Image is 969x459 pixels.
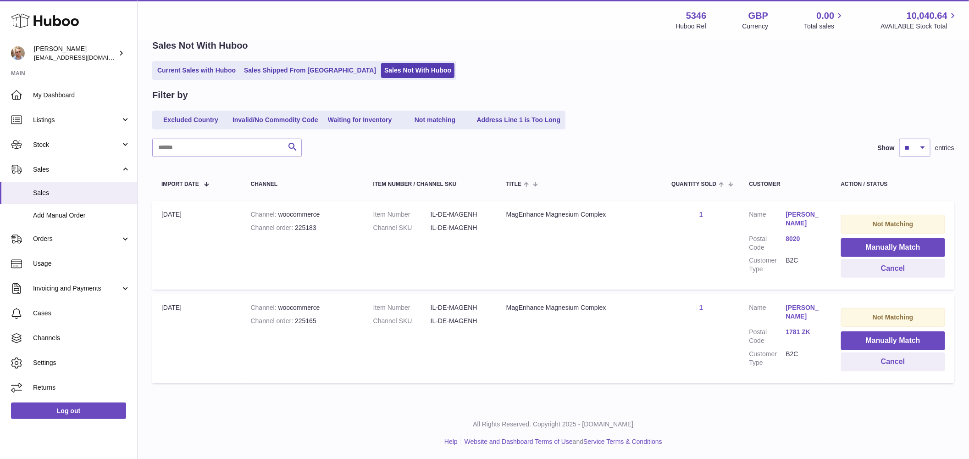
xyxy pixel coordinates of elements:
a: 1 [699,211,703,218]
dt: Name [749,210,786,230]
span: Cases [33,309,130,318]
label: Show [878,144,895,152]
dt: Channel SKU [373,317,431,325]
span: Invoicing and Payments [33,284,121,293]
a: 8020 [786,235,823,243]
div: MagEnhance Magnesium Complex [506,303,653,312]
strong: Not Matching [873,220,914,228]
a: Service Terms & Conditions [583,438,662,445]
span: Add Manual Order [33,211,130,220]
dd: B2C [786,350,823,367]
div: woocommerce [251,303,355,312]
dt: Name [749,303,786,323]
span: Total sales [804,22,845,31]
span: Channels [33,334,130,342]
a: Not matching [399,112,472,128]
div: Customer [749,181,823,187]
a: Excluded Country [154,112,227,128]
div: [PERSON_NAME] [34,45,116,62]
dt: Item Number [373,210,431,219]
dd: IL-DE-MAGENH [431,210,488,219]
a: Sales Not With Huboo [381,63,454,78]
button: Cancel [841,353,945,371]
dd: B2C [786,256,823,274]
span: Usage [33,259,130,268]
a: [PERSON_NAME] [786,303,823,321]
h2: Filter by [152,89,188,101]
span: Settings [33,358,130,367]
a: Sales Shipped From [GEOGRAPHIC_DATA] [241,63,379,78]
a: 1 [699,304,703,311]
span: Listings [33,116,121,124]
dt: Postal Code [749,328,786,345]
a: Waiting for Inventory [323,112,397,128]
a: Log out [11,403,126,419]
div: Huboo Ref [676,22,707,31]
td: [DATE] [152,294,242,383]
dd: IL-DE-MAGENH [431,317,488,325]
a: 0.00 Total sales [804,10,845,31]
dt: Customer Type [749,256,786,274]
dt: Postal Code [749,235,786,252]
span: [EMAIL_ADDRESS][DOMAIN_NAME] [34,54,135,61]
span: Orders [33,235,121,243]
div: 225165 [251,317,355,325]
strong: Channel order [251,317,295,325]
div: MagEnhance Magnesium Complex [506,210,653,219]
a: Address Line 1 is Too Long [474,112,564,128]
strong: Channel [251,211,278,218]
a: 1781 ZK [786,328,823,336]
strong: Channel order [251,224,295,231]
img: support@radoneltd.co.uk [11,46,25,60]
a: Help [444,438,458,445]
button: Manually Match [841,238,945,257]
span: Sales [33,189,130,197]
li: and [461,437,662,446]
h2: Sales Not With Huboo [152,39,248,52]
div: Item Number / Channel SKU [373,181,488,187]
td: [DATE] [152,201,242,290]
span: Title [506,181,521,187]
a: [PERSON_NAME] [786,210,823,228]
span: Import date [161,181,199,187]
p: All Rights Reserved. Copyright 2025 - [DOMAIN_NAME] [145,420,962,429]
strong: 5346 [686,10,707,22]
dt: Customer Type [749,350,786,367]
dt: Item Number [373,303,431,312]
span: Stock [33,140,121,149]
a: 10,040.64 AVAILABLE Stock Total [880,10,958,31]
dd: IL-DE-MAGENH [431,224,488,232]
strong: Not Matching [873,313,914,321]
a: Current Sales with Huboo [154,63,239,78]
span: Returns [33,383,130,392]
div: woocommerce [251,210,355,219]
span: Quantity Sold [671,181,716,187]
span: AVAILABLE Stock Total [880,22,958,31]
button: Cancel [841,259,945,278]
dt: Channel SKU [373,224,431,232]
strong: Channel [251,304,278,311]
span: entries [935,144,954,152]
strong: GBP [748,10,768,22]
div: Currency [742,22,769,31]
div: 225183 [251,224,355,232]
span: Sales [33,165,121,174]
span: My Dashboard [33,91,130,100]
span: 0.00 [817,10,835,22]
button: Manually Match [841,331,945,350]
div: Channel [251,181,355,187]
span: 10,040.64 [907,10,947,22]
a: Website and Dashboard Terms of Use [465,438,573,445]
a: Invalid/No Commodity Code [229,112,321,128]
div: Action / Status [841,181,945,187]
dd: IL-DE-MAGENH [431,303,488,312]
